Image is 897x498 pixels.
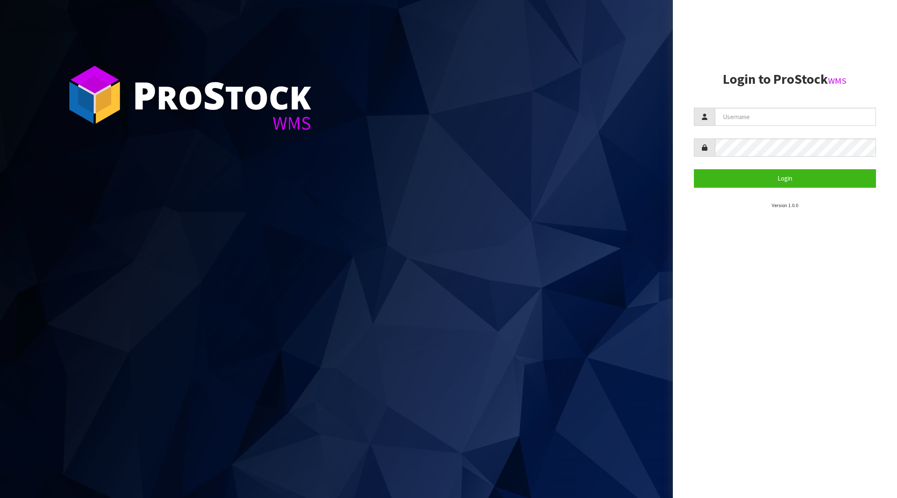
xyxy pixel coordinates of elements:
input: Username [715,108,876,126]
img: ProStock Cube [63,63,126,126]
div: ro tock [132,76,311,114]
span: P [132,69,156,120]
button: Login [694,169,876,187]
div: WMS [132,114,311,133]
small: Version 1.0.0 [772,202,798,208]
small: WMS [828,75,847,86]
span: S [203,69,225,120]
h2: Login to ProStock [694,72,876,87]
